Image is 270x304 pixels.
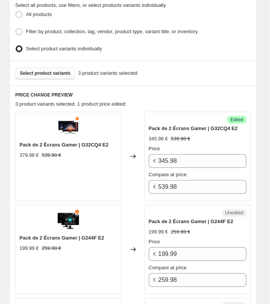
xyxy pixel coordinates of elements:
[149,172,187,177] span: Compare at price
[153,251,156,257] span: €
[15,67,75,79] button: Select product variants
[19,235,104,241] span: Pack de 2 Écrans Gamer | G244F E2
[19,142,108,148] span: Pack de 2 Écrans Gamer | G32CQ4 E2
[19,151,39,159] div: 379.98 €
[26,11,52,17] span: All products
[57,116,80,139] img: 7e4b1d46_G32CQ4_E2_80x.png
[15,2,166,8] span: Select all products, use filters, or select products variants individually
[42,151,61,159] strike: 539.98 €
[15,101,126,107] span: 3 product variants selected. 1 product price edited:
[19,244,39,252] div: 199.99 €
[15,92,251,98] h6: PRICE CHANGE PREVIEW
[57,209,80,232] img: pack_2_ecrans_1_1_80x.png
[42,244,61,252] strike: 259.98 €
[149,219,233,224] span: Pack de 2 Écrans Gamer | G244F E2
[20,70,71,76] span: Select product variants
[149,228,168,236] div: 199.99 €
[153,184,156,190] span: €
[26,46,102,51] span: Select product variants individually
[149,265,187,270] span: Compare at price
[225,210,243,216] span: Unedited
[26,29,198,34] span: Filter by product, collection, tag, vendor, product type, variant title, or inventory
[153,158,156,164] span: €
[171,135,190,143] strike: 539.98 €
[149,239,160,244] span: Price
[153,277,156,283] span: €
[230,117,243,123] span: Edited
[78,69,137,77] span: 3 product variants selected
[149,146,160,151] span: Price
[149,135,168,143] div: 345.98 €
[171,228,190,236] strike: 259.98 €
[149,125,238,131] span: Pack de 2 Écrans Gamer | G32CQ4 E2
